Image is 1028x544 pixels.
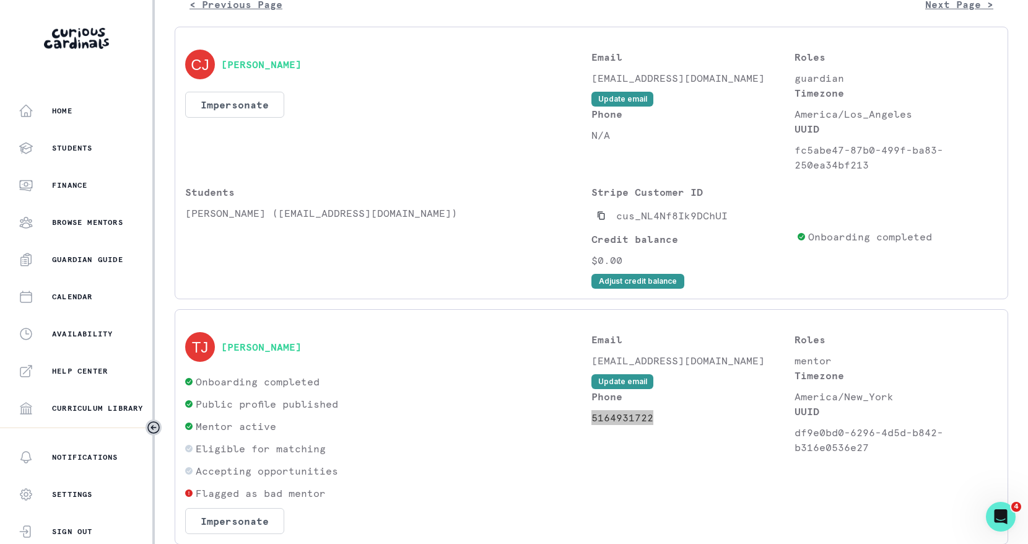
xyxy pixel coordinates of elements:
p: Accepting opportunities [196,463,338,478]
p: $0.00 [591,253,791,268]
p: Onboarding completed [196,374,320,389]
p: Mentor active [196,419,276,434]
p: UUID [795,121,998,136]
p: Availability [52,329,113,339]
p: Settings [52,489,93,499]
p: Stripe Customer ID [591,185,791,200]
p: Guardian Guide [52,255,123,265]
p: cus_NL4Nf8Ik9DChUI [616,208,728,223]
p: [EMAIL_ADDRESS][DOMAIN_NAME] [591,353,795,368]
button: [PERSON_NAME] [221,341,302,353]
p: Eligible for matching [196,441,326,456]
p: fc5abe47-87b0-499f-ba83-250ea34bf213 [795,143,998,172]
p: Email [591,50,795,64]
p: Phone [591,389,795,404]
span: 4 [1011,502,1021,512]
p: Help Center [52,366,108,376]
p: Flagged as bad mentor [196,486,326,501]
p: Credit balance [591,232,791,247]
p: Sign Out [52,527,93,537]
p: Calendar [52,292,93,302]
p: America/Los_Angeles [795,107,998,121]
p: Roles [795,50,998,64]
p: UUID [795,404,998,419]
p: Home [52,106,72,116]
p: Timezone [795,368,998,383]
button: Toggle sidebar [146,419,162,436]
p: Students [52,143,93,153]
p: Timezone [795,86,998,100]
p: America/New_York [795,389,998,404]
p: Curriculum Library [52,403,144,413]
p: 5164931722 [591,410,795,425]
p: N/A [591,128,795,143]
p: Notifications [52,452,118,462]
p: Onboarding completed [808,229,932,244]
img: Curious Cardinals Logo [44,28,109,49]
p: Roles [795,332,998,347]
p: Phone [591,107,795,121]
button: Copied to clipboard [591,206,611,226]
button: Update email [591,374,653,389]
button: Impersonate [185,92,284,118]
button: [PERSON_NAME] [221,58,302,71]
p: [EMAIL_ADDRESS][DOMAIN_NAME] [591,71,795,86]
p: mentor [795,353,998,368]
p: Public profile published [196,397,338,411]
p: Email [591,332,795,347]
button: Impersonate [185,508,284,534]
p: df9e0bd0-6296-4d5d-b842-b316e0536e27 [795,425,998,455]
iframe: Intercom live chat [986,502,1016,532]
p: Students [185,185,591,200]
p: guardian [795,71,998,86]
img: svg [185,332,215,362]
p: Browse Mentors [52,217,123,227]
img: svg [185,50,215,79]
p: [PERSON_NAME] ([EMAIL_ADDRESS][DOMAIN_NAME]) [185,206,591,221]
p: Finance [52,180,87,190]
button: Adjust credit balance [591,274,684,289]
button: Update email [591,92,653,107]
